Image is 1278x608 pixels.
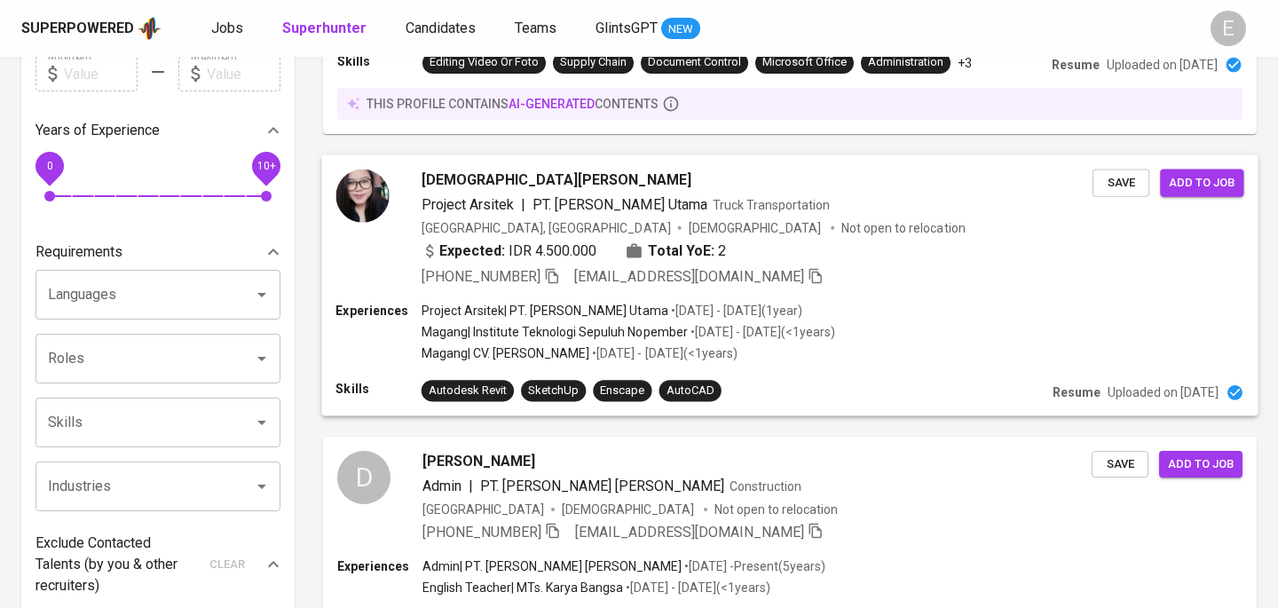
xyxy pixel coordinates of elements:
div: D [337,451,390,504]
p: Experiences [335,302,421,320]
input: Value [64,56,138,91]
span: Construction [730,479,801,494]
span: Save [1100,454,1140,475]
p: • [DATE] - Present ( 5 years ) [682,557,825,575]
p: Project Arsitek | PT. [PERSON_NAME] Utama [422,302,668,320]
p: +3 [958,54,972,72]
span: PT. [PERSON_NAME] Utama [532,195,707,212]
div: [GEOGRAPHIC_DATA], [GEOGRAPHIC_DATA] [422,218,671,236]
button: Open [249,474,274,499]
p: Resume [1053,383,1100,401]
span: | [469,476,473,497]
p: English Teacher | MTs. Karya Bangsa [422,579,623,596]
p: Experiences [337,557,422,575]
span: Add to job [1169,172,1235,193]
span: PT. [PERSON_NAME] [PERSON_NAME] [480,478,724,494]
div: [GEOGRAPHIC_DATA] [422,501,544,518]
div: Years of Experience [35,113,280,148]
span: [DEMOGRAPHIC_DATA] [689,218,824,236]
span: [PHONE_NUMBER] [422,268,540,285]
button: Open [249,346,274,371]
span: [DEMOGRAPHIC_DATA] [562,501,697,518]
span: NEW [661,20,700,38]
button: Add to job [1160,169,1243,196]
span: AI-generated [509,97,595,111]
p: this profile contains contents [367,95,659,113]
p: Skills [335,380,421,398]
p: • [DATE] - [DATE] ( 1 year ) [668,302,802,320]
img: b0578915350993cc02fa563f959a80ef.jpg [335,169,389,222]
p: Not open to relocation [714,501,838,518]
input: Value [207,56,280,91]
p: Years of Experience [35,120,160,141]
button: Open [249,282,274,307]
div: Enscape [600,383,644,399]
button: Save [1093,169,1149,196]
span: Candidates [406,20,476,36]
span: Project Arsitek [422,195,514,212]
div: Microsoft Office [762,54,847,71]
span: Jobs [211,20,243,36]
a: [DEMOGRAPHIC_DATA][PERSON_NAME]Project Arsitek|PT. [PERSON_NAME] UtamaTruck Transportation[GEOGRA... [323,155,1257,415]
b: Superhunter [282,20,367,36]
p: Skills [337,52,422,70]
div: Administration [868,54,943,71]
p: Not open to relocation [841,218,965,236]
span: Admin [422,478,461,494]
span: 10+ [256,160,275,172]
span: Teams [515,20,556,36]
span: [PHONE_NUMBER] [422,524,541,541]
a: Superpoweredapp logo [21,15,162,42]
p: Admin | PT. [PERSON_NAME] [PERSON_NAME] [422,557,682,575]
span: 0 [46,160,52,172]
span: [PERSON_NAME] [422,451,535,472]
button: Save [1092,451,1148,478]
p: Magang | CV. [PERSON_NAME] [422,344,590,362]
a: Jobs [211,18,247,40]
img: app logo [138,15,162,42]
button: Open [249,410,274,435]
b: Total YoE: [648,240,714,261]
p: • [DATE] - [DATE] ( <1 years ) [623,579,770,596]
a: Superhunter [282,18,370,40]
div: Editing Video Or Foto [430,54,539,71]
span: 2 [718,240,726,261]
span: [EMAIL_ADDRESS][DOMAIN_NAME] [574,268,804,285]
div: Superpowered [21,19,134,39]
span: Add to job [1168,454,1234,475]
div: Document Control [648,54,741,71]
span: Save [1101,172,1140,193]
p: Resume [1052,56,1100,74]
span: [EMAIL_ADDRESS][DOMAIN_NAME] [575,524,804,541]
span: Truck Transportation [713,197,830,211]
a: Candidates [406,18,479,40]
span: GlintsGPT [596,20,658,36]
span: [DEMOGRAPHIC_DATA][PERSON_NAME] [422,169,691,190]
p: Uploaded on [DATE] [1108,383,1219,401]
p: Exclude Contacted Talents (by you & other recruiters) [35,533,199,596]
div: Exclude Contacted Talents (by you & other recruiters)clear [35,533,280,596]
div: Requirements [35,234,280,270]
div: SketchUp [528,383,579,399]
div: E [1211,11,1246,46]
p: • [DATE] - [DATE] ( <1 years ) [589,344,737,362]
b: Expected: [439,240,505,261]
div: Autodesk Revit [429,383,507,399]
p: Requirements [35,241,122,263]
div: IDR 4.500.000 [422,240,597,261]
span: | [521,193,525,215]
p: Uploaded on [DATE] [1107,56,1218,74]
button: Add to job [1159,451,1242,478]
a: Teams [515,18,560,40]
div: Supply Chain [560,54,627,71]
a: GlintsGPT NEW [596,18,700,40]
div: AutoCAD [667,383,714,399]
p: Magang | Institute Teknologi Sepuluh Nopember [422,323,688,341]
p: • [DATE] - [DATE] ( <1 years ) [688,323,835,341]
